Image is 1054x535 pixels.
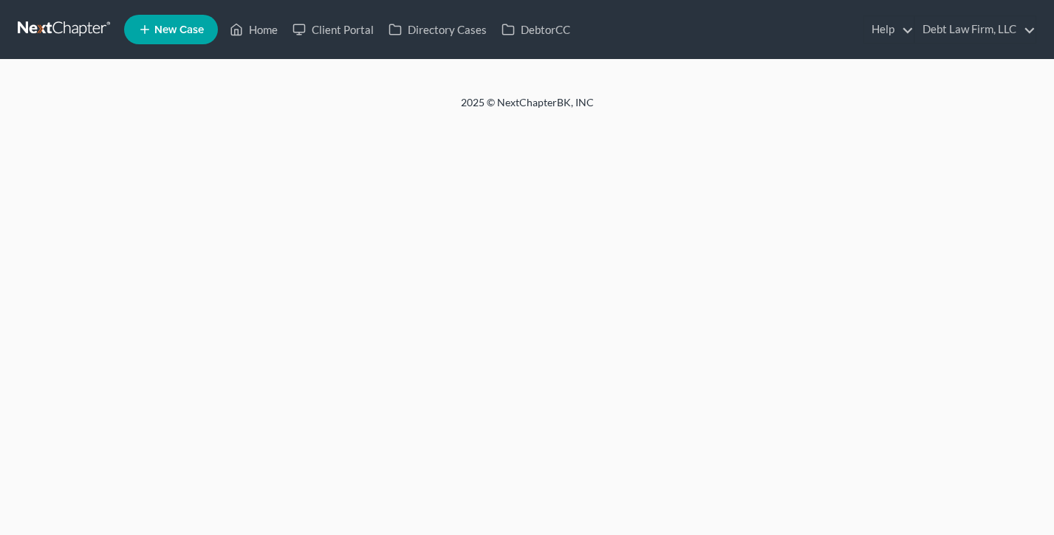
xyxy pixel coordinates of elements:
a: DebtorCC [494,16,578,43]
a: Help [864,16,914,43]
a: Client Portal [285,16,381,43]
new-legal-case-button: New Case [124,15,218,44]
a: Home [222,16,285,43]
a: Directory Cases [381,16,494,43]
div: 2025 © NextChapterBK, INC [106,95,948,122]
a: Debt Law Firm, LLC [915,16,1036,43]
